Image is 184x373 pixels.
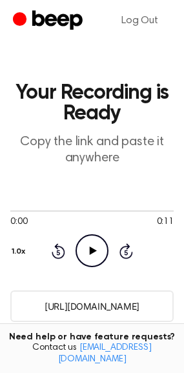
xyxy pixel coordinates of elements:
[10,83,174,124] h1: Your Recording is Ready
[10,134,174,166] p: Copy the link and paste it anywhere
[58,343,152,364] a: [EMAIL_ADDRESS][DOMAIN_NAME]
[10,216,27,229] span: 0:00
[13,8,86,34] a: Beep
[157,216,174,229] span: 0:11
[10,241,30,263] button: 1.0x
[8,343,176,365] span: Contact us
[108,5,171,36] a: Log Out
